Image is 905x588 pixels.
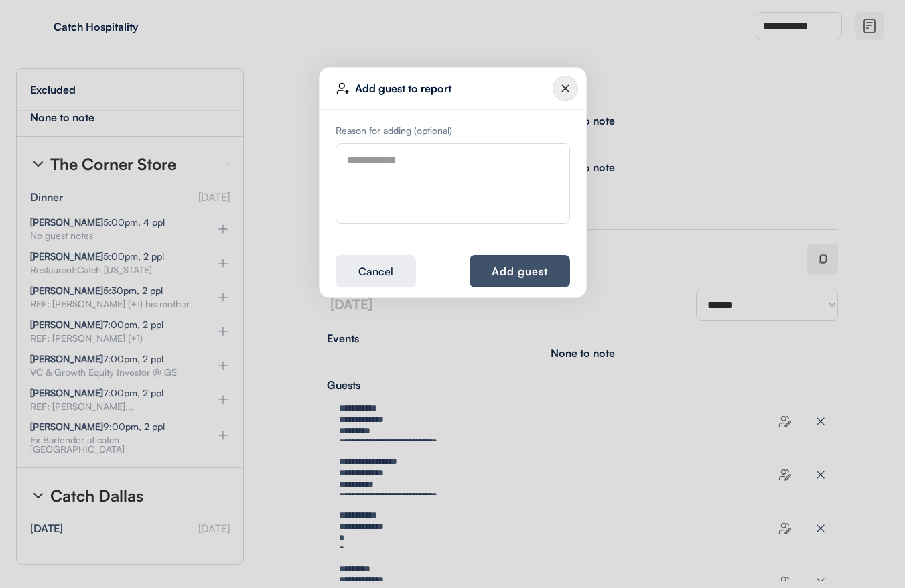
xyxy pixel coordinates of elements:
img: user-plus-01.svg [336,82,350,95]
button: Cancel [336,255,416,287]
button: Add guest [470,255,570,287]
div: Reason for adding (optional) [336,126,570,135]
div: Add guest to report [355,83,553,94]
img: Group%2010124643.svg [553,76,578,101]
